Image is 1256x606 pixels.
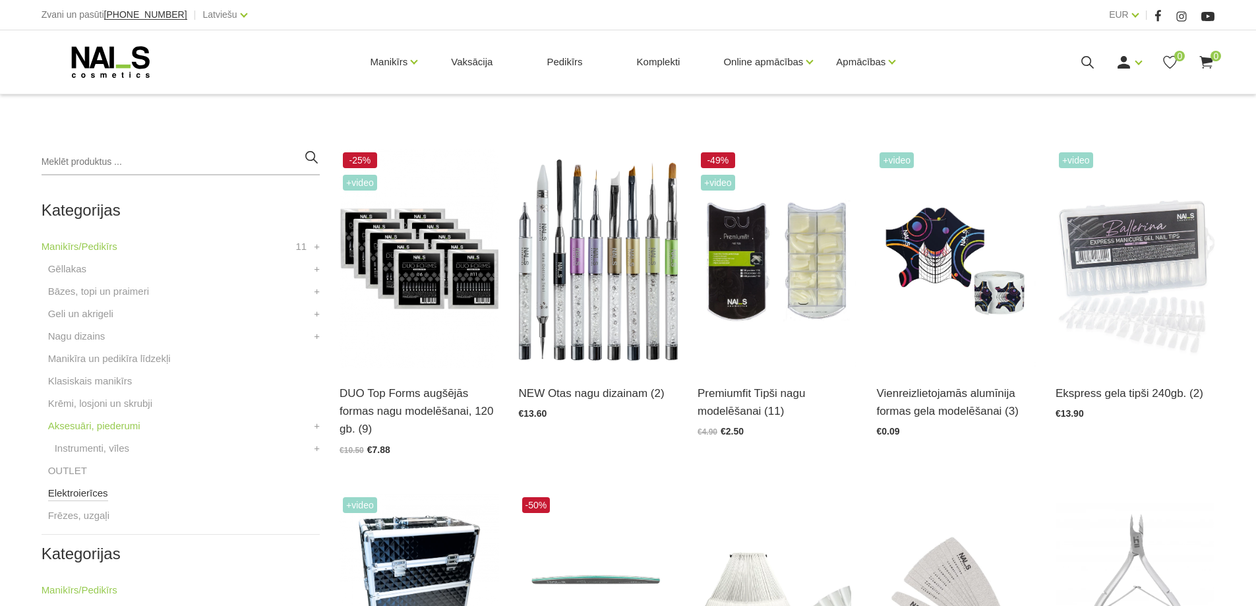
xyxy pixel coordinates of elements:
[340,384,498,439] a: DUO Top Forms augšējās formas nagu modelēšanai, 120 gb. (9)
[701,175,735,191] span: +Video
[343,175,377,191] span: +Video
[104,10,187,20] a: [PHONE_NUMBER]
[42,7,187,23] div: Zvani un pasūti
[48,328,105,344] a: Nagu dizains
[42,545,320,562] h2: Kategorijas
[42,202,320,219] h2: Kategorijas
[1162,54,1178,71] a: 0
[194,7,196,23] span: |
[367,444,390,455] span: €7.88
[626,30,691,94] a: Komplekti
[314,284,320,299] a: +
[314,328,320,344] a: +
[203,7,237,22] a: Latviešu
[698,149,856,368] img: Plānas, elastīgas formas. To īpašā forma sniedz iespēju modelēt nagus ar paralēlām sānu malām, kā...
[1056,149,1214,368] img: Ekpress gela tipši pieaudzēšanai 240 gab.Gela nagu pieaudzēšana vēl nekad nav bijusi tik vienkārš...
[295,239,307,255] span: 11
[42,582,117,598] a: Manikīrs/Pedikīrs
[536,30,593,94] a: Pedikīrs
[48,284,149,299] a: Bāzes, topi un praimeri
[1211,51,1221,61] span: 0
[314,440,320,456] a: +
[340,446,364,455] span: €10.50
[314,418,320,434] a: +
[48,306,113,322] a: Geli un akrigeli
[314,306,320,322] a: +
[48,351,171,367] a: Manikīra un pedikīra līdzekļi
[522,497,551,513] span: -50%
[1174,51,1185,61] span: 0
[42,149,320,175] input: Meklēt produktus ...
[698,384,856,420] a: Premiumfit Tipši nagu modelēšanai (11)
[48,463,87,479] a: OUTLET
[42,239,117,255] a: Manikīrs/Pedikīrs
[836,36,885,88] a: Apmācības
[876,426,899,437] span: €0.09
[440,30,503,94] a: Vaksācija
[1059,152,1093,168] span: +Video
[48,396,152,411] a: Krēmi, losjoni un skrubji
[104,9,187,20] span: [PHONE_NUMBER]
[314,261,320,277] a: +
[48,508,109,524] a: Frēzes, uzgaļi
[1145,7,1148,23] span: |
[880,152,914,168] span: +Video
[1056,408,1084,419] span: €13.90
[371,36,408,88] a: Manikīrs
[876,149,1035,368] img: Īpaši noturīgas modelēšanas formas, kas maksimāli atvieglo meistara darbu. Izcili cietas, maksimā...
[343,497,377,513] span: +Video
[721,426,744,437] span: €2.50
[1056,384,1214,402] a: Ekspress gela tipši 240gb. (2)
[876,384,1035,420] a: Vienreizlietojamās alumīnija formas gela modelēšanai (3)
[519,384,678,402] a: NEW Otas nagu dizainam (2)
[48,373,133,389] a: Klasiskais manikīrs
[48,418,140,434] a: Aksesuāri, piederumi
[1109,7,1129,22] a: EUR
[55,440,129,456] a: Instrumenti, vīles
[698,427,717,437] span: €4.90
[48,261,86,277] a: Gēllakas
[1198,54,1214,71] a: 0
[723,36,803,88] a: Online apmācības
[48,485,108,501] a: Elektroierīces
[701,152,735,168] span: -49%
[519,408,547,419] span: €13.60
[519,149,678,368] img: Dažāda veida dizaina otas:- Art Magnetics tools- Spatula Tool- Fork Brush #6- Art U Slant- Oval #...
[343,152,377,168] span: -25%
[340,149,498,368] img: #1 • Mazs(S) sāna arkas izliekums, normāls/vidējs C izliekums, garā forma • Piemērota standarta n...
[314,239,320,255] a: +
